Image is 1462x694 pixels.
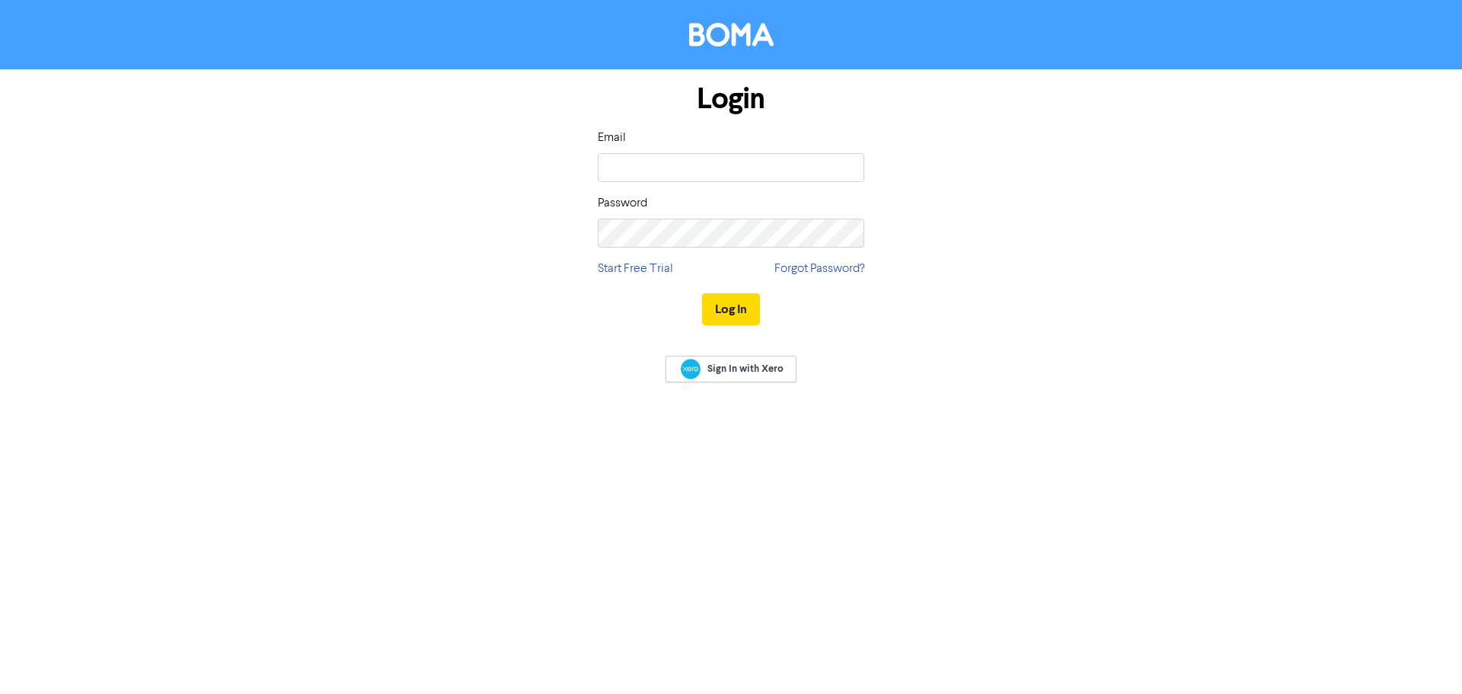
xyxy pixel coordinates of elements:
h1: Login [598,82,864,117]
label: Email [598,129,626,147]
img: BOMA Logo [689,23,774,46]
img: Xero logo [681,359,701,379]
span: Sign In with Xero [707,362,784,376]
a: Sign In with Xero [666,356,796,382]
a: Forgot Password? [774,260,864,278]
a: Start Free Trial [598,260,673,278]
label: Password [598,194,647,213]
button: Log In [702,293,760,325]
